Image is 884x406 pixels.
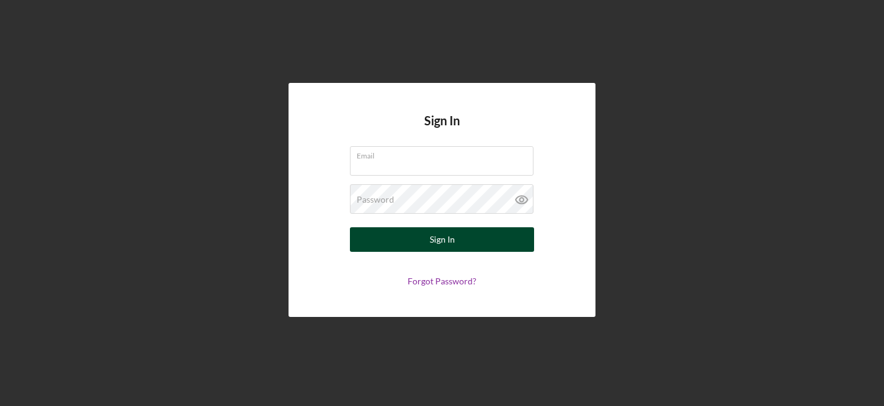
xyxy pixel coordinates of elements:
[357,195,394,205] label: Password
[408,276,476,286] a: Forgot Password?
[350,227,534,252] button: Sign In
[430,227,455,252] div: Sign In
[357,147,533,160] label: Email
[424,114,460,146] h4: Sign In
